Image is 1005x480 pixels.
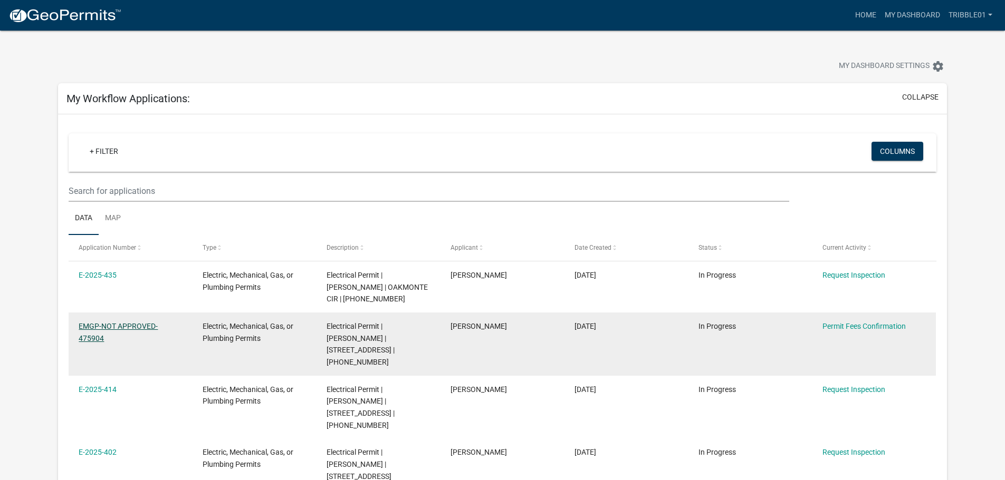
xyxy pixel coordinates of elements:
datatable-header-cell: Applicant [441,235,564,260]
span: 09/09/2025 [575,271,596,279]
span: In Progress [698,271,736,279]
button: collapse [902,92,939,103]
i: settings [932,60,944,73]
a: E-2025-402 [79,448,117,456]
a: EMGP-NOT APPROVED-475904 [79,322,158,342]
a: Permit Fees Confirmation [822,322,906,330]
datatable-header-cell: Application Number [69,235,193,260]
button: My Dashboard Settingssettings [830,56,953,76]
span: Description [327,244,359,251]
span: Date Created [575,244,611,251]
datatable-header-cell: Description [317,235,441,260]
a: E-2025-414 [79,385,117,394]
span: In Progress [698,322,736,330]
span: In Progress [698,448,736,456]
a: Request Inspection [822,448,885,456]
a: My Dashboard [880,5,944,25]
button: Columns [872,142,923,161]
span: In Progress [698,385,736,394]
span: Electrical Permit | Timothy C Tribble | OAKMONTE CIR | 099-00-00-119 [327,271,428,303]
a: Home [851,5,880,25]
datatable-header-cell: Current Activity [812,235,936,260]
input: Search for applications [69,180,789,202]
span: Current Activity [822,244,866,251]
a: Tribble01 [944,5,997,25]
span: Electric, Mechanical, Gas, or Plumbing Permits [203,385,293,406]
datatable-header-cell: Date Created [564,235,688,260]
span: Type [203,244,216,251]
a: Map [99,202,127,236]
span: Electrical Permit | Timothy C Tribble | 478 OAKMONTE CIR | 099-00-00-130 [327,322,395,366]
span: Timothy Tribble [451,448,507,456]
span: Application Number [79,244,136,251]
span: Status [698,244,717,251]
span: Applicant [451,244,478,251]
span: 09/09/2025 [575,322,596,330]
span: Electric, Mechanical, Gas, or Plumbing Permits [203,271,293,291]
h5: My Workflow Applications: [66,92,190,105]
span: Electrical Permit | Timothy Tribble | 491 OAKMONTE CIR | 099-00-00-117 [327,385,395,429]
span: My Dashboard Settings [839,60,930,73]
span: Electric, Mechanical, Gas, or Plumbing Permits [203,448,293,468]
span: Electric, Mechanical, Gas, or Plumbing Permits [203,322,293,342]
span: 08/19/2025 [575,448,596,456]
a: Request Inspection [822,271,885,279]
a: Data [69,202,99,236]
span: Timothy Tribble [451,271,507,279]
a: E-2025-435 [79,271,117,279]
datatable-header-cell: Type [193,235,317,260]
a: + Filter [81,142,127,161]
span: Timothy Tribble [451,385,507,394]
span: Timothy Tribble [451,322,507,330]
a: Request Inspection [822,385,885,394]
datatable-header-cell: Status [688,235,812,260]
span: 08/27/2025 [575,385,596,394]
